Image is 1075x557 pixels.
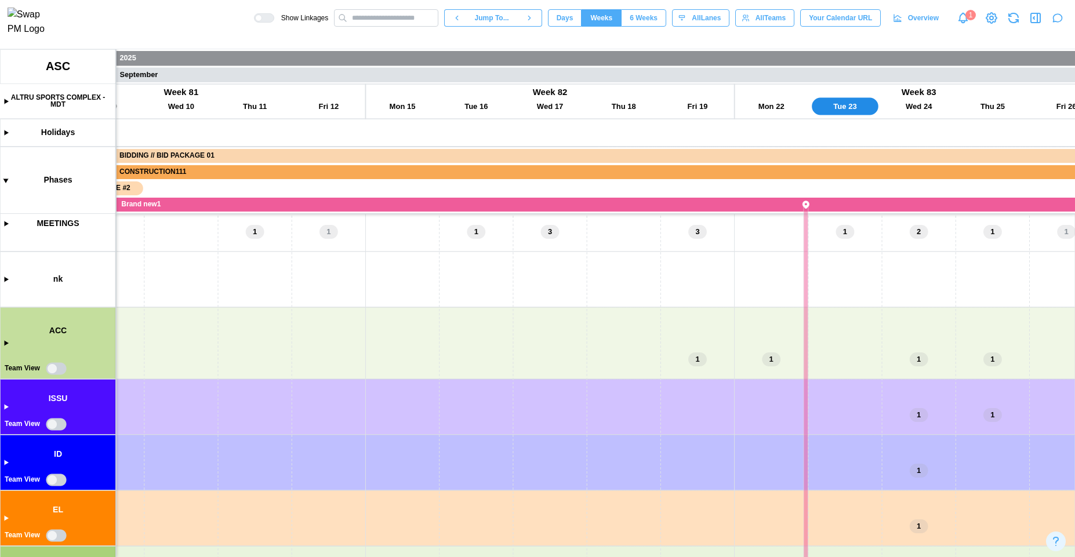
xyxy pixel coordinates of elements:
button: Weeks [582,9,621,27]
span: All Lanes [692,10,721,26]
span: 6 Weeks [630,10,658,26]
a: View Project [983,10,1000,26]
button: AllTeams [735,9,794,27]
div: 1 [965,10,976,20]
a: Notifications [953,8,973,28]
span: Jump To... [475,10,509,26]
a: Overview [887,9,947,27]
span: Your Calendar URL [809,10,872,26]
button: AllLanes [672,9,729,27]
button: Days [548,9,582,27]
button: Refresh Grid [1003,8,1025,29]
button: Jump To... [469,9,517,27]
button: 6 Weeks [621,9,666,27]
button: Open project assistant [1049,10,1066,26]
img: Swap PM Logo [8,8,55,37]
button: Your Calendar URL [800,9,881,27]
button: Open Drawer [1027,10,1044,26]
span: Weeks [590,10,612,26]
span: Show Linkages [274,13,328,23]
span: Days [557,10,573,26]
span: Overview [908,10,939,26]
span: All Teams [756,10,786,26]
